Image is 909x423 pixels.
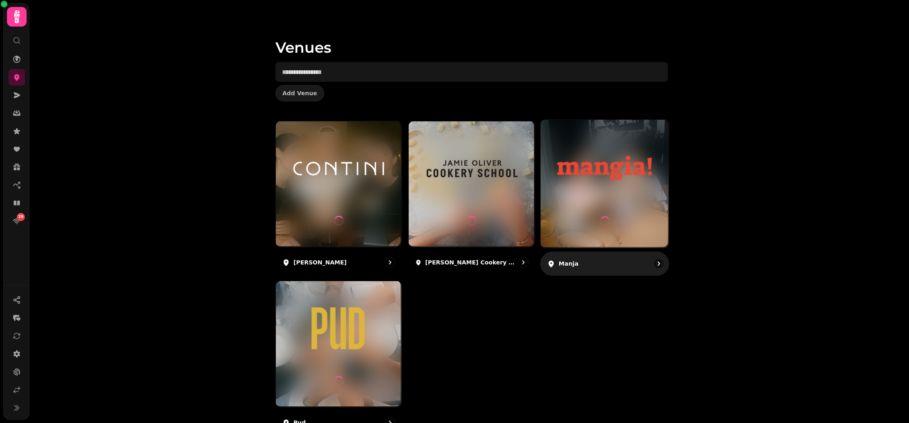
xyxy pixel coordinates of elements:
[558,260,578,268] p: Manja
[408,121,535,274] a: Jamie Oliver Cookery SchoolJamie Oliver Cookery School[PERSON_NAME] Cookery School
[291,302,385,355] img: Pud
[425,142,519,195] img: Jamie Oliver Cookery School
[293,258,347,266] p: [PERSON_NAME]
[654,260,663,268] svg: go to
[519,258,527,266] svg: go to
[425,258,514,266] p: [PERSON_NAME] Cookery School
[282,90,317,96] span: Add Venue
[540,119,669,276] a: ManjaManjaManja
[275,20,668,56] h1: Venues
[9,213,25,229] a: 29
[291,142,385,195] img: Contini
[557,141,653,195] img: Manja
[275,121,402,274] a: ContiniContini[PERSON_NAME]
[386,258,394,266] svg: go to
[18,214,24,220] span: 29
[275,85,324,101] button: Add Venue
